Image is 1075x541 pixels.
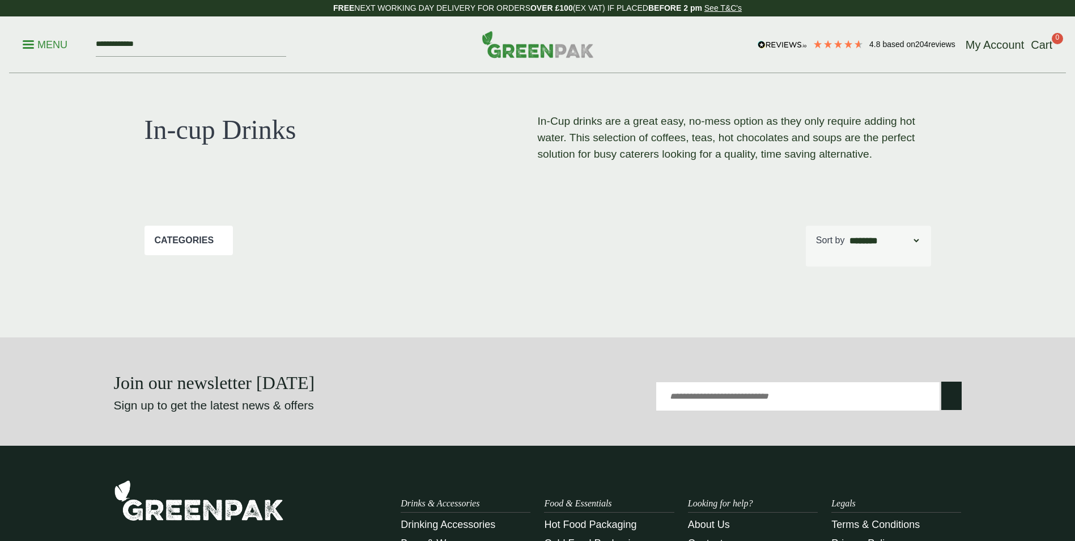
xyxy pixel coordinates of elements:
[928,40,955,49] span: reviews
[333,3,354,12] strong: FREE
[145,113,538,146] h1: In-cup Drinks
[688,519,730,530] a: About Us
[869,40,882,49] span: 4.8
[1031,36,1052,53] a: Cart 0
[530,3,573,12] strong: OVER £100
[114,396,495,415] p: Sign up to get the latest news & offers
[813,39,864,49] div: 4.79 Stars
[915,40,928,49] span: 204
[23,38,67,52] p: Menu
[882,40,915,49] span: Based on
[831,519,920,530] a: Terms & Conditions
[544,519,636,530] a: Hot Food Packaging
[704,3,742,12] a: See T&C's
[966,39,1024,51] span: My Account
[155,234,214,247] p: Categories
[1052,33,1063,44] span: 0
[114,373,315,393] strong: Join our newsletter [DATE]
[114,480,284,521] img: GreenPak Supplies
[816,234,845,247] p: Sort by
[1031,39,1052,51] span: Cart
[758,41,807,49] img: REVIEWS.io
[648,3,702,12] strong: BEFORE 2 pm
[23,38,67,49] a: Menu
[538,113,931,162] p: In-Cup drinks are a great easy, no-mess option as they only require adding hot water. This select...
[401,519,495,530] a: Drinking Accessories
[847,234,921,247] select: Shop order
[966,36,1024,53] a: My Account
[482,31,594,58] img: GreenPak Supplies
